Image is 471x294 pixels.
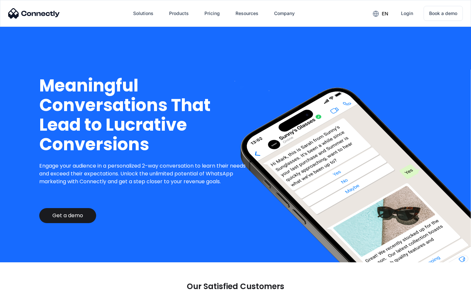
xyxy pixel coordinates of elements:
div: Login [401,9,413,18]
ul: Language list [13,283,39,292]
p: Engage your audience in a personalized 2-way conversation to learn their needs and exceed their e... [39,162,251,186]
a: Book a demo [424,6,463,21]
div: en [382,9,388,18]
div: Pricing [204,9,220,18]
img: Connectly Logo [8,8,60,19]
div: Products [169,9,189,18]
div: Company [274,9,295,18]
a: Login [396,6,418,21]
h1: Meaningful Conversations That Lead to Lucrative Conversions [39,76,251,154]
a: Pricing [199,6,225,21]
aside: Language selected: English [7,283,39,292]
div: Get a demo [52,212,83,219]
div: Solutions [133,9,153,18]
a: Get a demo [39,208,96,223]
p: Our Satisfied Customers [187,282,284,291]
div: Resources [235,9,258,18]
